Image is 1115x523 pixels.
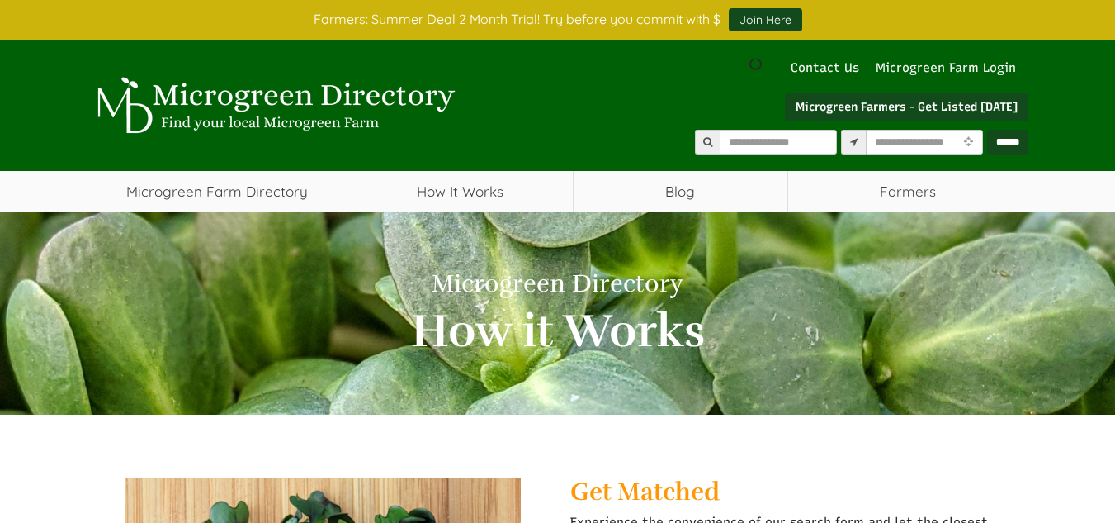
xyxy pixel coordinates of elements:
[788,171,1028,212] span: Farmers
[75,8,1041,31] div: Farmers: Summer Deal 2 Month Trial! Try before you commit with $
[729,8,802,31] a: Join Here
[570,477,720,507] a: Get Matched
[876,59,1024,77] a: Microgreen Farm Login
[960,137,977,148] i: Use Current Location
[87,171,347,212] a: Microgreen Farm Directory
[574,171,787,212] a: Blog
[785,93,1028,121] a: Microgreen Farmers - Get Listed [DATE]
[100,306,1016,357] h2: How it Works
[87,77,459,135] img: Microgreen Directory
[347,171,573,212] a: How It Works
[100,270,1016,297] h1: Microgreen Directory
[782,59,867,77] a: Contact Us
